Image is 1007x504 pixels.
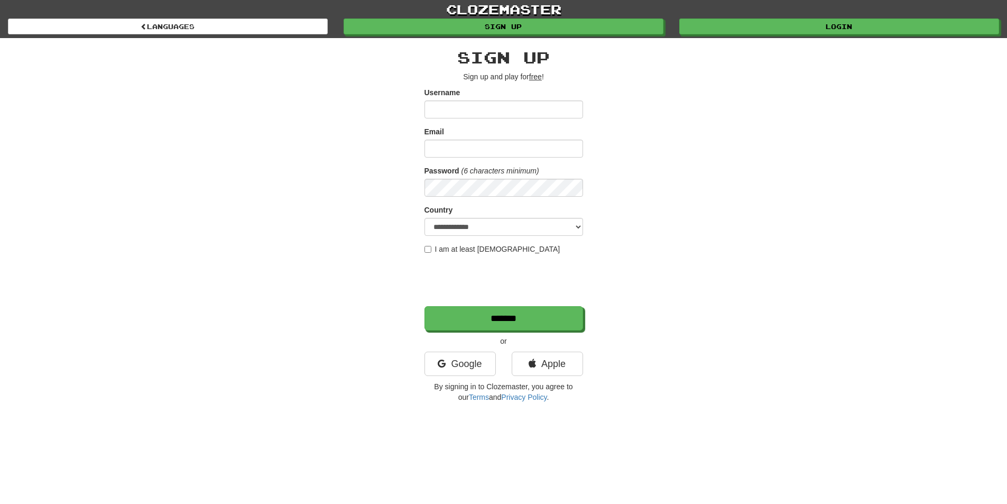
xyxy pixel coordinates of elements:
label: Country [424,205,453,215]
a: Languages [8,19,328,34]
h2: Sign up [424,49,583,66]
iframe: reCAPTCHA [424,260,585,301]
em: (6 characters minimum) [461,167,539,175]
input: I am at least [DEMOGRAPHIC_DATA] [424,246,431,253]
a: Login [679,19,999,34]
a: Sign up [344,19,663,34]
label: Username [424,87,460,98]
label: Password [424,166,459,176]
p: Sign up and play for ! [424,71,583,82]
a: Terms [469,393,489,401]
p: or [424,336,583,346]
u: free [529,72,542,81]
a: Apple [512,352,583,376]
label: Email [424,126,444,137]
label: I am at least [DEMOGRAPHIC_DATA] [424,244,560,254]
a: Privacy Policy [501,393,547,401]
a: Google [424,352,496,376]
p: By signing in to Clozemaster, you agree to our and . [424,381,583,402]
